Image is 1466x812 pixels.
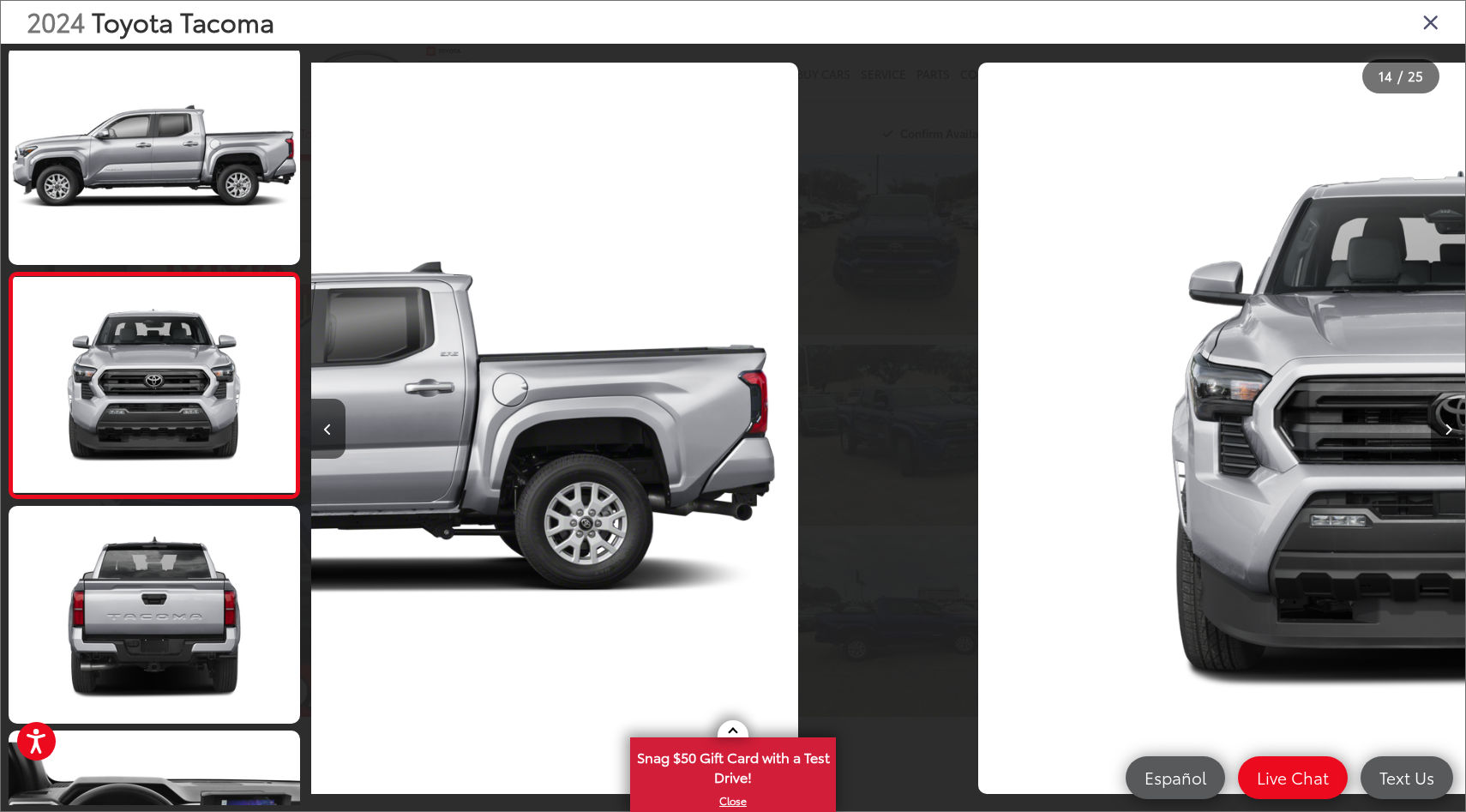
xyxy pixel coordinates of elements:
button: Previous image [311,399,345,459]
span: Español [1136,767,1215,788]
span: 14 [1379,66,1392,85]
img: 2024 Toyota Tacoma SR5 [6,503,303,726]
span: Toyota Tacoma [92,3,274,39]
i: Close gallery [1422,10,1439,33]
span: 25 [1408,66,1423,85]
img: 2024 Toyota Tacoma SR5 [10,277,298,493]
span: Live Chat [1248,767,1337,788]
button: Next image [1431,399,1465,459]
a: Live Chat [1238,756,1348,799]
span: 2024 [27,3,85,39]
a: Español [1126,756,1225,799]
span: Snag $50 Gift Card with a Test Drive! [632,739,834,791]
span: / [1396,70,1404,82]
a: Text Us [1361,756,1453,799]
img: 2024 Toyota Tacoma SR5 [6,45,303,268]
span: Text Us [1371,767,1443,788]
